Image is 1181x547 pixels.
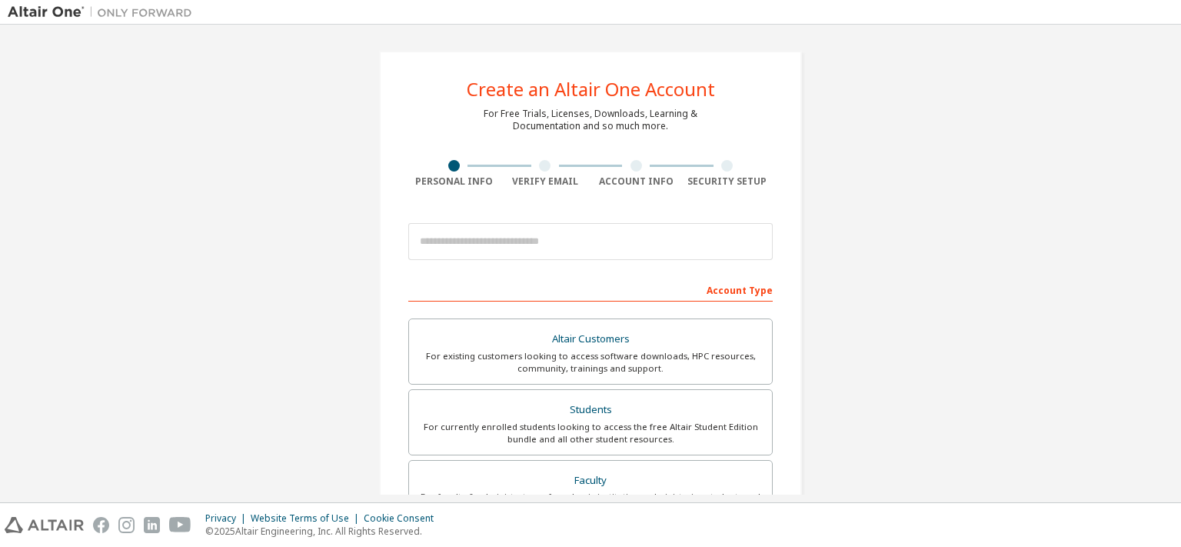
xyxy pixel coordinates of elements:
div: Personal Info [408,175,500,188]
img: instagram.svg [118,517,135,533]
div: Faculty [418,470,763,492]
img: facebook.svg [93,517,109,533]
div: For Free Trials, Licenses, Downloads, Learning & Documentation and so much more. [484,108,697,132]
div: Altair Customers [418,329,763,350]
img: linkedin.svg [144,517,160,533]
div: Security Setup [682,175,773,188]
div: Cookie Consent [364,512,443,525]
div: Create an Altair One Account [467,80,715,98]
img: Altair One [8,5,200,20]
div: Account Info [590,175,682,188]
img: youtube.svg [169,517,191,533]
div: Verify Email [500,175,591,188]
div: For currently enrolled students looking to access the free Altair Student Edition bundle and all ... [418,421,763,445]
div: For faculty & administrators of academic institutions administering students and accessing softwa... [418,491,763,515]
div: Website Terms of Use [251,512,364,525]
div: For existing customers looking to access software downloads, HPC resources, community, trainings ... [418,350,763,375]
div: Account Type [408,277,773,302]
p: © 2025 Altair Engineering, Inc. All Rights Reserved. [205,525,443,538]
div: Privacy [205,512,251,525]
div: Students [418,399,763,421]
img: altair_logo.svg [5,517,84,533]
